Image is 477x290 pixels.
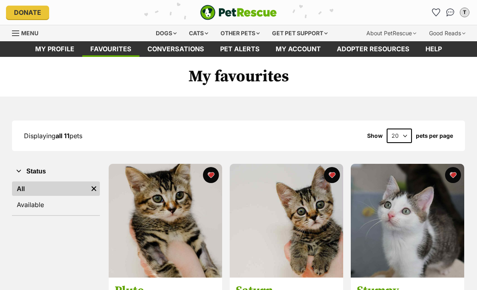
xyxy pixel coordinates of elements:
button: favourite [324,167,340,183]
a: PetRescue [200,5,277,20]
a: Adopter resources [329,41,417,57]
div: Cats [183,25,214,41]
img: chat-41dd97257d64d25036548639549fe6c8038ab92f7586957e7f3b1b290dea8141.svg [446,8,455,16]
strong: all 11 [56,132,70,140]
div: Status [12,180,100,215]
a: Help [417,41,450,57]
div: T [461,8,469,16]
div: About PetRescue [361,25,422,41]
a: Remove filter [88,181,100,196]
img: Stumpy [351,164,464,278]
img: logo-e224e6f780fb5917bec1dbf3a21bbac754714ae5b6737aabdf751b685950b380.svg [200,5,277,20]
a: Menu [12,25,44,40]
span: Show [367,133,383,139]
a: Pet alerts [212,41,268,57]
div: Dogs [150,25,182,41]
a: Conversations [444,6,457,19]
a: Favourites [82,41,139,57]
div: Get pet support [266,25,333,41]
a: Available [12,197,100,212]
a: My profile [27,41,82,57]
div: Good Reads [423,25,471,41]
span: Menu [21,30,38,36]
a: Donate [6,6,49,19]
span: Displaying pets [24,132,82,140]
ul: Account quick links [429,6,471,19]
button: Status [12,166,100,177]
button: My account [458,6,471,19]
a: All [12,181,88,196]
img: Pluto [109,164,222,278]
button: favourite [445,167,461,183]
a: My account [268,41,329,57]
a: conversations [139,41,212,57]
label: pets per page [416,133,453,139]
a: Favourites [429,6,442,19]
div: Other pets [215,25,265,41]
button: favourite [203,167,219,183]
img: Saturn [230,164,343,278]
